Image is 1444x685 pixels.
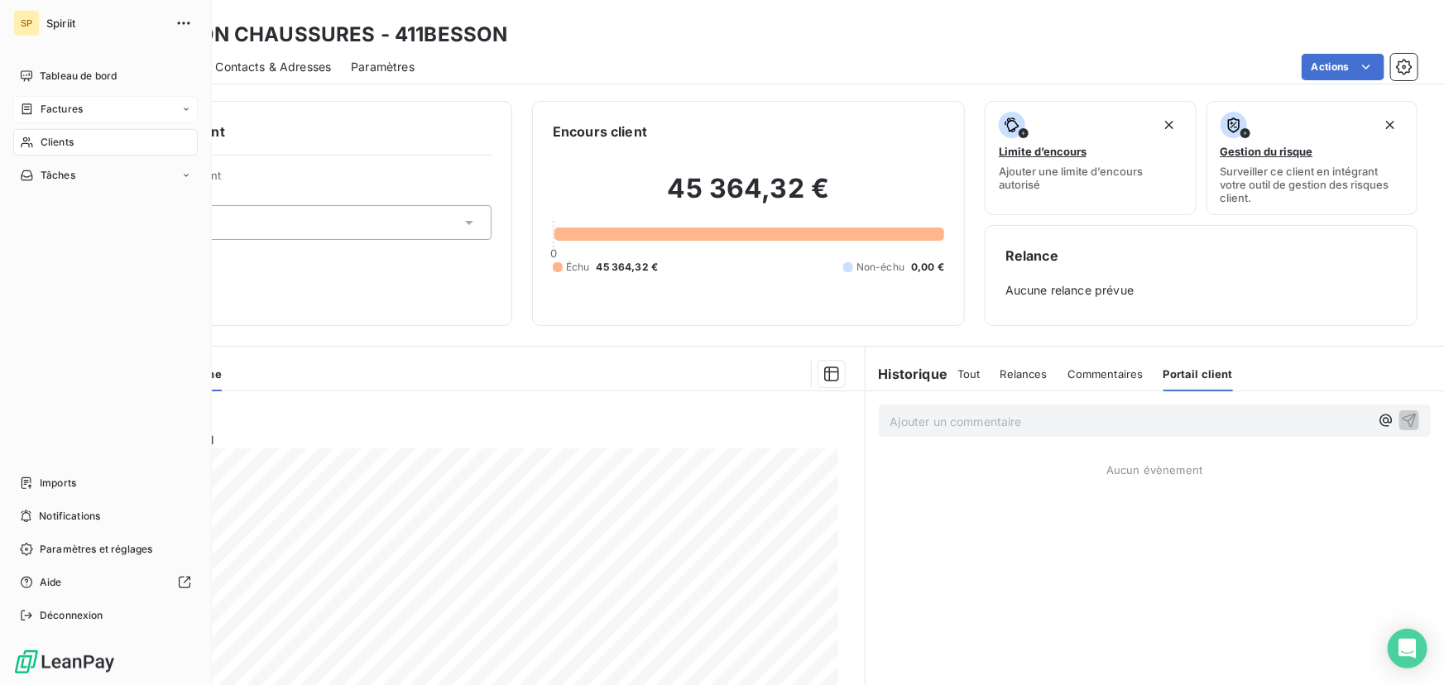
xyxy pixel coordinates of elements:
[146,20,507,50] h3: BESSON CHAUSSURES - 411BESSON
[13,63,198,89] a: Tableau de bord
[957,367,981,381] span: Tout
[40,69,117,84] span: Tableau de bord
[1221,165,1404,204] span: Surveiller ce client en intégrant votre outil de gestion des risques client.
[13,569,198,596] a: Aide
[13,10,40,36] div: SP
[41,168,75,183] span: Tâches
[1388,629,1427,668] div: Open Intercom Messenger
[40,575,62,590] span: Aide
[1067,367,1144,381] span: Commentaires
[215,59,331,75] span: Contacts & Adresses
[1000,367,1048,381] span: Relances
[1207,101,1418,215] button: Gestion du risqueSurveiller ce client en intégrant votre outil de gestion des risques client.
[866,364,948,384] h6: Historique
[911,260,944,275] span: 0,00 €
[13,129,198,156] a: Clients
[46,17,166,30] span: Spiriit
[13,470,198,496] a: Imports
[40,542,152,557] span: Paramètres et réglages
[1302,54,1384,80] button: Actions
[133,169,492,192] span: Propriétés Client
[41,102,83,117] span: Factures
[1163,367,1233,381] span: Portail client
[856,260,904,275] span: Non-échu
[1005,282,1397,299] span: Aucune relance prévue
[985,101,1197,215] button: Limite d’encoursAjouter une limite d’encours autorisé
[999,165,1183,191] span: Ajouter une limite d’encours autorisé
[13,649,116,675] img: Logo LeanPay
[100,122,492,141] h6: Informations client
[40,476,76,491] span: Imports
[566,260,590,275] span: Échu
[13,96,198,122] a: Factures
[351,59,415,75] span: Paramètres
[999,145,1087,158] span: Limite d’encours
[553,172,944,222] h2: 45 364,32 €
[553,122,647,141] h6: Encours client
[13,536,198,563] a: Paramètres et réglages
[13,162,198,189] a: Tâches
[1005,246,1397,266] h6: Relance
[550,247,557,260] span: 0
[41,135,74,150] span: Clients
[1106,463,1202,477] span: Aucun évènement
[597,260,659,275] span: 45 364,32 €
[40,608,103,623] span: Déconnexion
[73,431,838,448] span: Chiffre d'affaires mensuel
[1221,145,1313,158] span: Gestion du risque
[39,509,100,524] span: Notifications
